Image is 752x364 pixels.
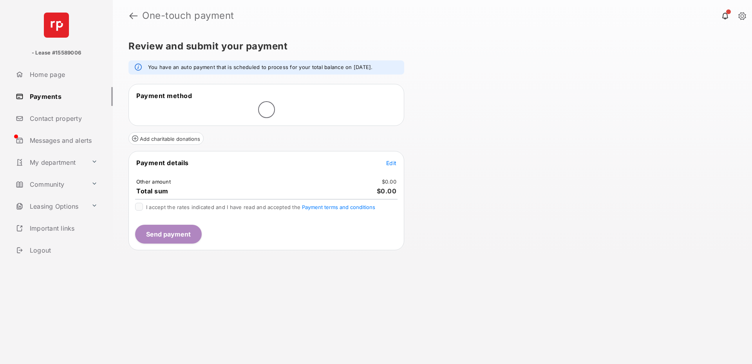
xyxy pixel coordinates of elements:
font: I accept the rates indicated and I have read and accepted the [146,204,300,210]
a: Payments [13,87,113,106]
font: $0.00 [382,178,396,185]
button: Add charitable donations [128,132,204,145]
font: $0.00 [377,187,397,195]
font: One-touch payment [142,10,234,21]
button: Send payment [135,225,202,244]
img: svg+xml;base64,PHN2ZyB4bWxucz0iaHR0cDovL3d3dy53My5vcmcvMjAwMC9zdmciIHdpZHRoPSI2NCIgaGVpZ2h0PSI2NC... [44,13,69,38]
a: Contact property [13,109,113,128]
button: I accept the rates indicated and I have read and accepted the [302,204,375,210]
a: Logout [13,241,113,260]
font: Other amount [136,178,171,185]
font: Payment details [136,159,189,167]
button: Edit [386,159,396,167]
font: - Lease #15589006 [32,49,81,56]
font: Review and submit your payment [128,40,287,52]
a: My department [13,153,88,172]
font: You have an auto payment that is scheduled to process for your total balance on [DATE]. [148,64,373,70]
font: Payment method [136,92,192,100]
a: Leasing Options [13,197,88,216]
a: Community [13,175,88,194]
a: Important links [13,219,101,238]
a: Home page [13,65,113,84]
a: Messages and alerts [13,131,113,150]
font: Total sum [136,187,168,195]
